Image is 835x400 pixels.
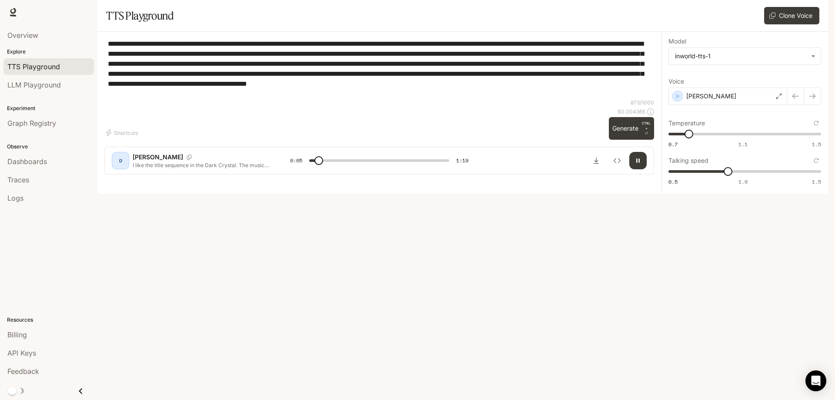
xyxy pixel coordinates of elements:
[668,158,708,164] p: Talking speed
[133,161,269,169] p: I like the title sequence in the Dark Crystal. The music, the castle, the narration. If I forget ...
[675,52,807,61] div: inworld-tts-1
[805,370,826,391] div: Open Intercom Messenger
[183,155,195,160] button: Copy Voice ID
[669,48,821,64] div: inworld-tts-1
[631,99,654,106] p: 873 / 1000
[686,92,736,101] p: [PERSON_NAME]
[668,78,684,84] p: Voice
[738,141,748,148] span: 1.1
[668,38,686,44] p: Model
[764,7,819,24] button: Clone Voice
[812,156,821,165] button: Reset to default
[812,141,821,148] span: 1.5
[456,156,468,165] span: 1:19
[106,7,174,24] h1: TTS Playground
[738,178,748,185] span: 1.0
[609,117,654,140] button: GenerateCTRL +⏎
[133,153,183,161] p: [PERSON_NAME]
[114,154,127,168] div: D
[642,121,651,131] p: CTRL +
[608,152,626,169] button: Inspect
[290,156,302,165] span: 0:05
[588,152,605,169] button: Download audio
[104,126,141,140] button: Shortcuts
[812,118,821,128] button: Reset to default
[812,178,821,185] span: 1.5
[668,178,678,185] span: 0.5
[668,120,705,126] p: Temperature
[668,141,678,148] span: 0.7
[642,121,651,136] p: ⏎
